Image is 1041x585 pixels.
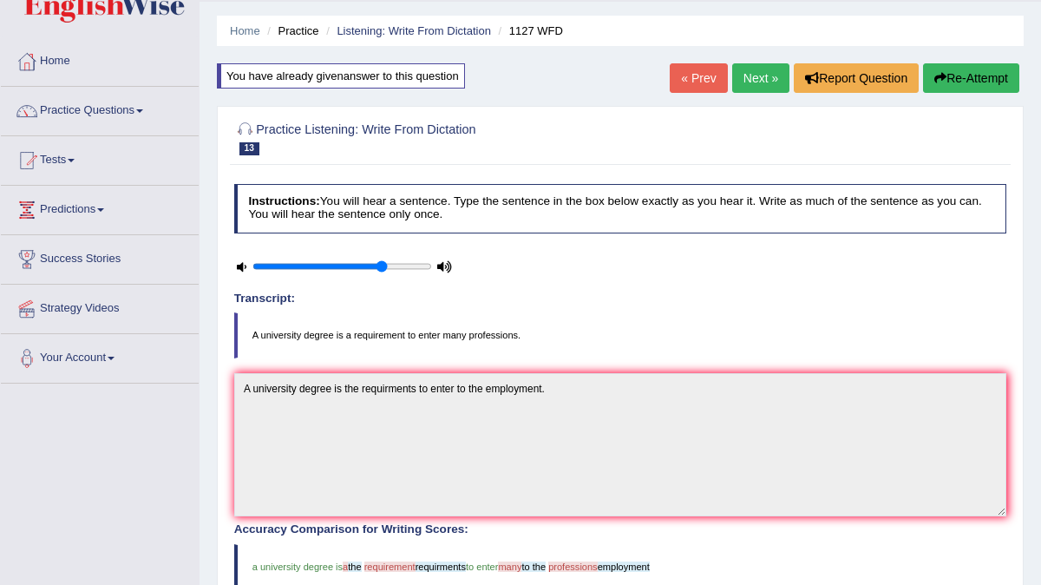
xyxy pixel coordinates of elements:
h2: Practice Listening: Write From Dictation [234,119,713,155]
a: Success Stories [1,235,199,279]
a: Home [1,37,199,81]
blockquote: A university degree is a requirement to enter many professions. [234,312,1007,358]
div: You have already given answer to this question [217,63,465,89]
span: 13 [239,142,259,155]
h4: Transcript: [234,292,1007,306]
a: Strategy Videos [1,285,199,328]
a: Listening: Write From Dictation [337,24,491,37]
li: 1127 WFD [494,23,563,39]
a: Practice Questions [1,87,199,130]
a: Next » [732,63,789,93]
a: Predictions [1,186,199,229]
span: to enter [466,562,498,572]
span: many [498,562,521,572]
a: Home [230,24,260,37]
span: requirments [416,562,466,572]
span: requirement [364,562,416,572]
a: « Prev [670,63,727,93]
span: professions [548,562,598,572]
h4: You will hear a sentence. Type the sentence in the box below exactly as you hear it. Write as muc... [234,184,1007,233]
a: Your Account [1,334,199,378]
span: to the [521,562,546,572]
span: a [343,562,348,572]
button: Re-Attempt [923,63,1019,93]
button: Report Question [794,63,919,93]
span: the [348,562,361,572]
h4: Accuracy Comparison for Writing Scores: [234,523,1007,536]
a: Tests [1,136,199,180]
li: Practice [263,23,318,39]
b: Instructions: [248,194,319,207]
span: employment [598,562,650,572]
span: a university degree is [252,562,343,572]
